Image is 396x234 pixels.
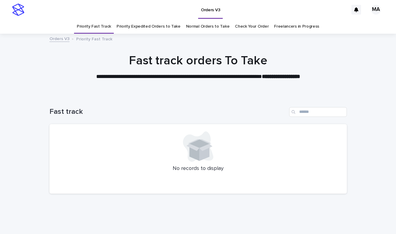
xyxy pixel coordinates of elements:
[12,4,24,16] img: stacker-logo-s-only.png
[117,19,181,34] a: Priority Expedited Orders to Take
[371,5,381,15] div: MA
[274,19,319,34] a: Freelancers in Progress
[49,53,347,68] h1: Fast track orders To Take
[186,19,230,34] a: Normal Orders to Take
[77,19,111,34] a: Priority Fast Track
[57,165,340,172] p: No records to display
[289,107,347,117] input: Search
[49,35,69,42] a: Orders V3
[235,19,269,34] a: Check Your Order
[76,35,112,42] p: Priority Fast Track
[49,107,287,116] h1: Fast track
